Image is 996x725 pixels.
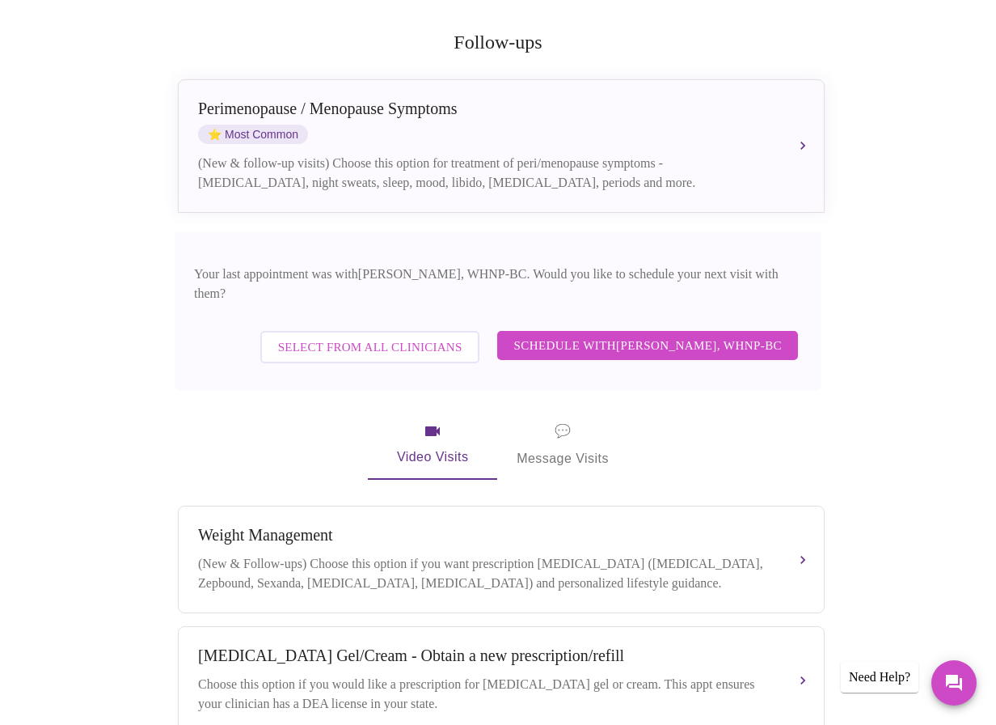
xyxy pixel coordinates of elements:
[175,32,821,53] h2: Follow-ups
[497,331,798,360] button: Schedule with[PERSON_NAME], WHNP-BC
[260,331,480,363] button: Select from All Clinicians
[198,526,772,545] div: Weight Management
[278,337,462,358] span: Select from All Clinicians
[517,420,609,470] span: Message Visits
[513,335,782,356] span: Schedule with [PERSON_NAME], WHNP-BC
[208,128,222,141] span: star
[198,647,772,665] div: [MEDICAL_DATA] Gel/Cream - Obtain a new prescription/refill
[178,506,825,613] button: Weight Management(New & Follow-ups) Choose this option if you want prescription [MEDICAL_DATA] ([...
[198,554,772,593] div: (New & Follow-ups) Choose this option if you want prescription [MEDICAL_DATA] ([MEDICAL_DATA], Ze...
[387,422,478,468] span: Video Visits
[931,660,977,706] button: Messages
[555,420,571,443] span: message
[178,79,825,213] button: Perimenopause / Menopause SymptomsstarMost Common(New & follow-up visits) Choose this option for ...
[194,265,802,303] p: Your last appointment was with [PERSON_NAME], WHNP-BC . Would you like to schedule your next visi...
[198,100,772,118] div: Perimenopause / Menopause Symptoms
[198,125,308,144] span: Most Common
[198,675,772,714] div: Choose this option if you would like a prescription for [MEDICAL_DATA] gel or cream. This appt en...
[841,662,918,693] div: Need Help?
[198,154,772,193] div: (New & follow-up visits) Choose this option for treatment of peri/menopause symptoms - [MEDICAL_D...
